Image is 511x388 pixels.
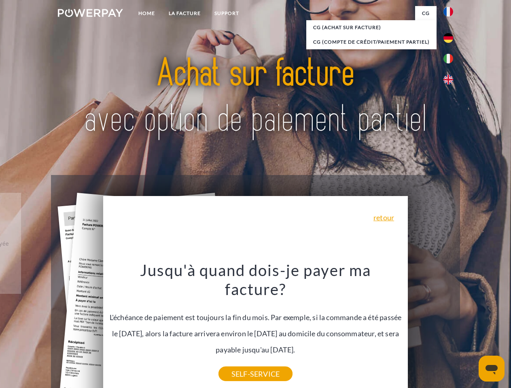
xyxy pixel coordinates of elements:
[306,20,437,35] a: CG (achat sur facture)
[58,9,123,17] img: logo-powerpay-white.svg
[373,214,394,221] a: retour
[443,33,453,43] img: de
[208,6,246,21] a: Support
[131,6,162,21] a: Home
[108,260,403,299] h3: Jusqu'à quand dois-je payer ma facture?
[443,54,453,63] img: it
[218,367,293,381] a: SELF-SERVICE
[306,35,437,49] a: CG (Compte de crédit/paiement partiel)
[77,39,434,155] img: title-powerpay_fr.svg
[108,260,403,374] div: L'échéance de paiement est toujours la fin du mois. Par exemple, si la commande a été passée le [...
[443,7,453,17] img: fr
[162,6,208,21] a: LA FACTURE
[479,356,505,382] iframe: Bouton de lancement de la fenêtre de messagerie
[443,75,453,84] img: en
[415,6,437,21] a: CG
